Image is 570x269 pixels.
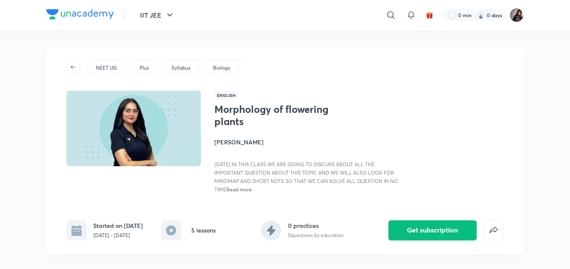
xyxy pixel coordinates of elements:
[214,138,403,146] h4: [PERSON_NAME]
[426,11,433,19] img: avatar
[138,64,150,72] a: Plus
[483,220,504,240] button: false
[46,9,114,19] img: Company Logo
[46,9,114,21] a: Company Logo
[172,64,190,72] p: Syllabus
[214,91,238,100] span: English
[191,226,216,235] h6: 5 lessons
[509,8,524,22] img: Afeera M
[93,232,143,239] p: [DATE] - [DATE]
[388,220,477,240] button: Get subscription
[288,232,343,239] p: 0 questions by educators
[96,64,117,72] p: NEET UG
[477,11,485,19] img: streak
[212,64,232,72] a: Biology
[93,221,143,230] h6: Started on [DATE]
[226,186,252,193] span: Read more
[214,161,398,193] span: [DATE] IN THIS CLASS WE ARE GOING TO DISCUSS ABOUT ALL THE IMPORTANT QUESTION ABOUT THIS TOPIC AN...
[95,64,119,72] a: NEET UG
[213,64,230,72] p: Biology
[170,64,192,72] a: Syllabus
[135,7,180,24] button: IIT JEE
[288,221,343,230] h6: 0 practices
[214,103,352,128] h1: Morphology of flowering plants
[140,64,149,72] p: Plus
[65,90,202,167] img: Thumbnail
[423,8,436,22] button: avatar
